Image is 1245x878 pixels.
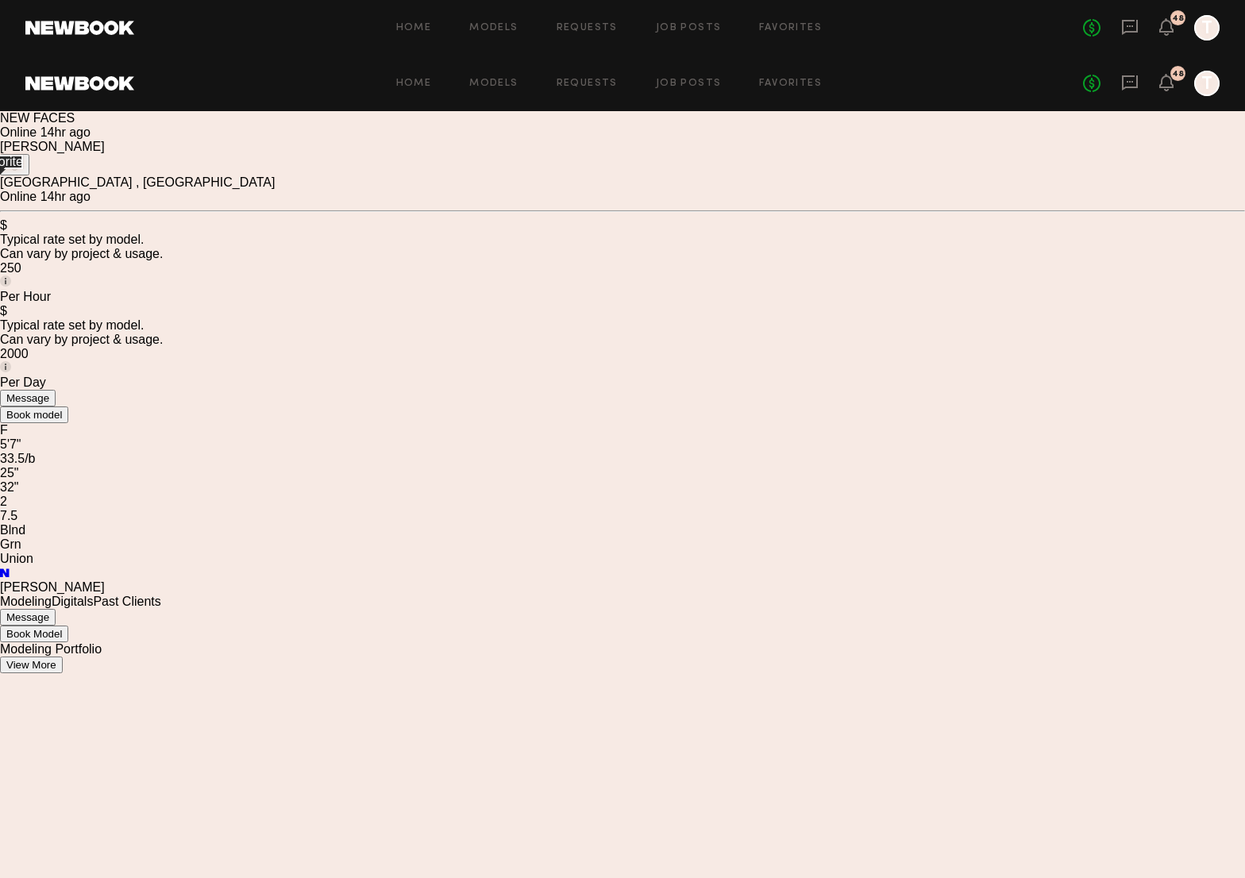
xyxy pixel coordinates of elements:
[396,23,432,33] a: Home
[1194,71,1220,96] a: T
[656,79,722,89] a: Job Posts
[1172,70,1184,79] div: 48
[1194,15,1220,40] a: T
[469,79,518,89] a: Models
[759,79,822,89] a: Favorites
[93,595,160,608] a: Past Clients
[396,79,432,89] a: Home
[656,23,722,33] a: Job Posts
[1172,14,1184,23] div: 48
[759,23,822,33] a: Favorites
[52,595,93,608] a: Digitals
[557,79,618,89] a: Requests
[557,23,618,33] a: Requests
[469,23,518,33] a: Models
